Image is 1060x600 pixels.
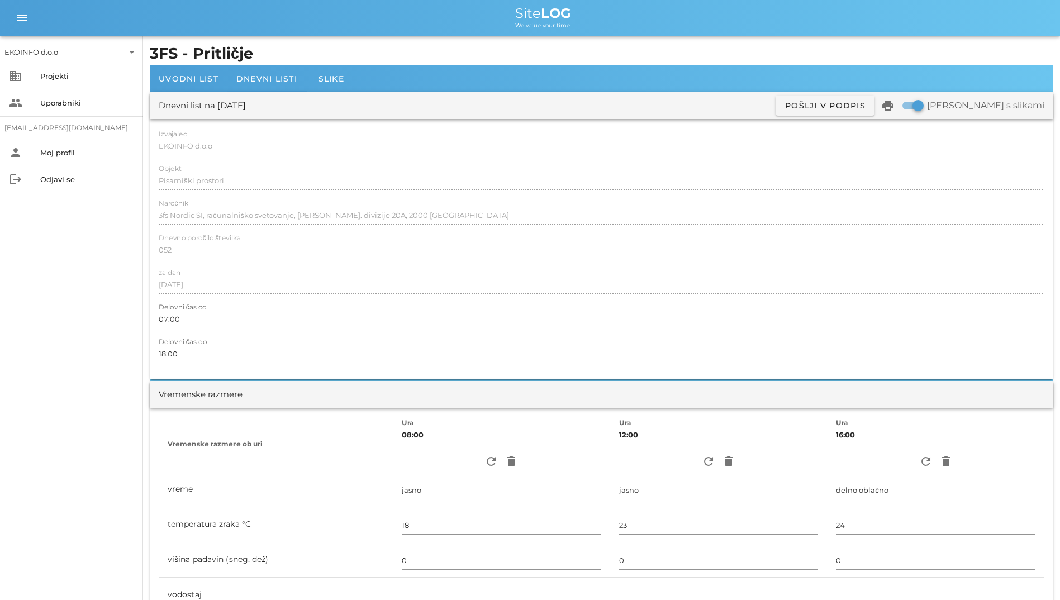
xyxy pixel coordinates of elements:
i: logout [9,173,22,186]
i: delete [505,455,518,468]
iframe: Chat Widget [1004,546,1060,600]
label: Delovni čas od [159,303,207,312]
div: EKOINFO d.o.o [4,43,139,61]
i: delete [722,455,735,468]
div: Uporabniki [40,98,134,107]
span: Uvodni list [159,74,218,84]
h1: 3FS - Pritličje [150,42,1053,65]
i: refresh [702,455,715,468]
i: refresh [484,455,498,468]
label: za dan [159,269,180,277]
div: Pripomoček za klepet [1004,546,1060,600]
label: Izvajalec [159,130,187,139]
i: arrow_drop_down [125,45,139,59]
i: business [9,69,22,83]
div: Projekti [40,72,134,80]
label: Delovni čas do [159,338,207,346]
td: višina padavin (sneg, dež) [159,542,393,578]
b: LOG [541,5,571,21]
i: refresh [919,455,933,468]
i: people [9,96,22,109]
span: Dnevni listi [236,74,297,84]
span: Pošlji v podpis [785,101,866,111]
i: menu [16,11,29,25]
button: Pošlji v podpis [776,96,874,116]
div: Dnevni list na [DATE] [159,99,246,112]
label: Objekt [159,165,182,173]
i: person [9,146,22,159]
label: Ura [836,419,848,427]
div: Moj profil [40,148,134,157]
span: We value your time. [515,22,571,29]
td: temperatura zraka °C [159,507,393,542]
i: delete [939,455,953,468]
div: Odjavi se [40,175,134,184]
label: Dnevno poročilo številka [159,234,241,242]
label: [PERSON_NAME] s slikami [927,100,1044,111]
label: Ura [619,419,631,427]
label: Naročnik [159,199,188,208]
td: vreme [159,472,393,507]
span: Slike [319,74,344,84]
div: EKOINFO d.o.o [4,47,58,57]
i: print [881,99,895,112]
label: Ura [402,419,414,427]
th: Vremenske razmere ob uri [159,417,393,472]
span: Site [515,5,571,21]
div: Vremenske razmere [159,388,243,401]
